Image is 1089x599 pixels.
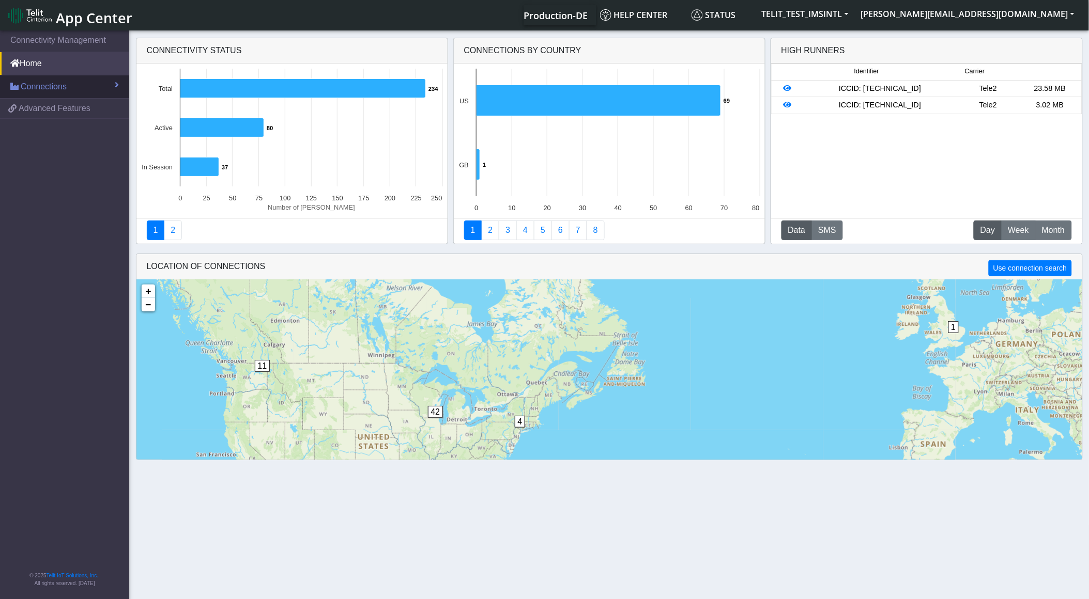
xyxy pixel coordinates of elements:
[222,164,228,170] text: 37
[1019,100,1081,111] div: 3.02 MB
[596,5,687,25] a: Help center
[305,194,316,202] text: 125
[803,83,957,94] div: ICCID: [TECHNICAL_ID]
[142,285,155,298] a: Zoom in
[600,9,668,21] span: Help center
[136,38,448,64] div: Connectivity status
[255,194,262,202] text: 75
[8,7,52,24] img: logo-telit-cinterion-gw-new.png
[720,204,728,212] text: 70
[579,204,586,212] text: 30
[410,194,421,202] text: 225
[459,161,469,169] text: GB
[854,67,879,76] span: Identifier
[515,416,526,428] span: 4
[569,220,587,240] a: Zero Session
[756,5,855,23] button: TELIT_TEST_IMSINTL
[428,406,443,418] span: 42
[280,194,290,202] text: 100
[158,85,172,92] text: Total
[692,9,703,21] img: status.svg
[178,194,182,202] text: 0
[948,321,959,352] div: 1
[524,9,588,22] span: Production-DE
[957,83,1019,94] div: Tele2
[268,203,355,211] text: Number of [PERSON_NAME]
[147,220,437,240] nav: Summary paging
[203,194,210,202] text: 25
[600,9,611,21] img: knowledge.svg
[524,5,588,25] a: Your current platform instance
[516,220,534,240] a: Connections By Carrier
[384,194,395,202] text: 200
[989,260,1071,276] button: Use connection search
[474,204,478,212] text: 0
[515,416,525,447] div: 4
[855,5,1081,23] button: [PERSON_NAME][EMAIL_ADDRESS][DOMAIN_NAME]
[164,220,182,240] a: Deployment status
[147,220,165,240] a: Connectivity status
[483,162,486,168] text: 1
[47,573,98,578] a: Telit IoT Solutions, Inc.
[142,163,173,171] text: In Session
[687,5,756,25] a: Status
[534,220,552,240] a: Usage by Carrier
[499,220,517,240] a: Usage per Country
[21,81,67,93] span: Connections
[454,38,765,64] div: Connections By Country
[428,86,438,92] text: 234
[464,220,482,240] a: Connections By Country
[803,100,957,111] div: ICCID: [TECHNICAL_ID]
[1008,224,1029,237] span: Week
[142,298,155,311] a: Zoom out
[957,100,1019,111] div: Tele2
[685,204,692,212] text: 60
[267,125,273,131] text: 80
[614,204,621,212] text: 40
[332,194,343,202] text: 150
[650,204,657,212] text: 50
[724,98,730,104] text: 69
[56,8,132,27] span: App Center
[459,97,469,105] text: US
[948,321,959,333] span: 1
[481,220,499,240] a: Carrier
[1019,83,1081,94] div: 23.58 MB
[1001,220,1036,240] button: Week
[551,220,570,240] a: 14 Days Trend
[155,124,173,132] text: Active
[965,67,985,76] span: Carrier
[19,102,90,115] span: Advanced Features
[587,220,605,240] a: Not Connected for 30 days
[980,224,995,237] span: Day
[781,220,812,240] button: Data
[431,194,442,202] text: 250
[1035,220,1071,240] button: Month
[1042,224,1065,237] span: Month
[692,9,736,21] span: Status
[543,204,550,212] text: 20
[255,360,270,372] span: 11
[508,204,515,212] text: 10
[752,204,759,212] text: 80
[136,254,1082,279] div: LOCATION OF CONNECTIONS
[229,194,236,202] text: 50
[358,194,369,202] text: 175
[464,220,755,240] nav: Summary paging
[974,220,1002,240] button: Day
[8,4,131,26] a: App Center
[811,220,843,240] button: SMS
[781,44,846,57] div: High Runners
